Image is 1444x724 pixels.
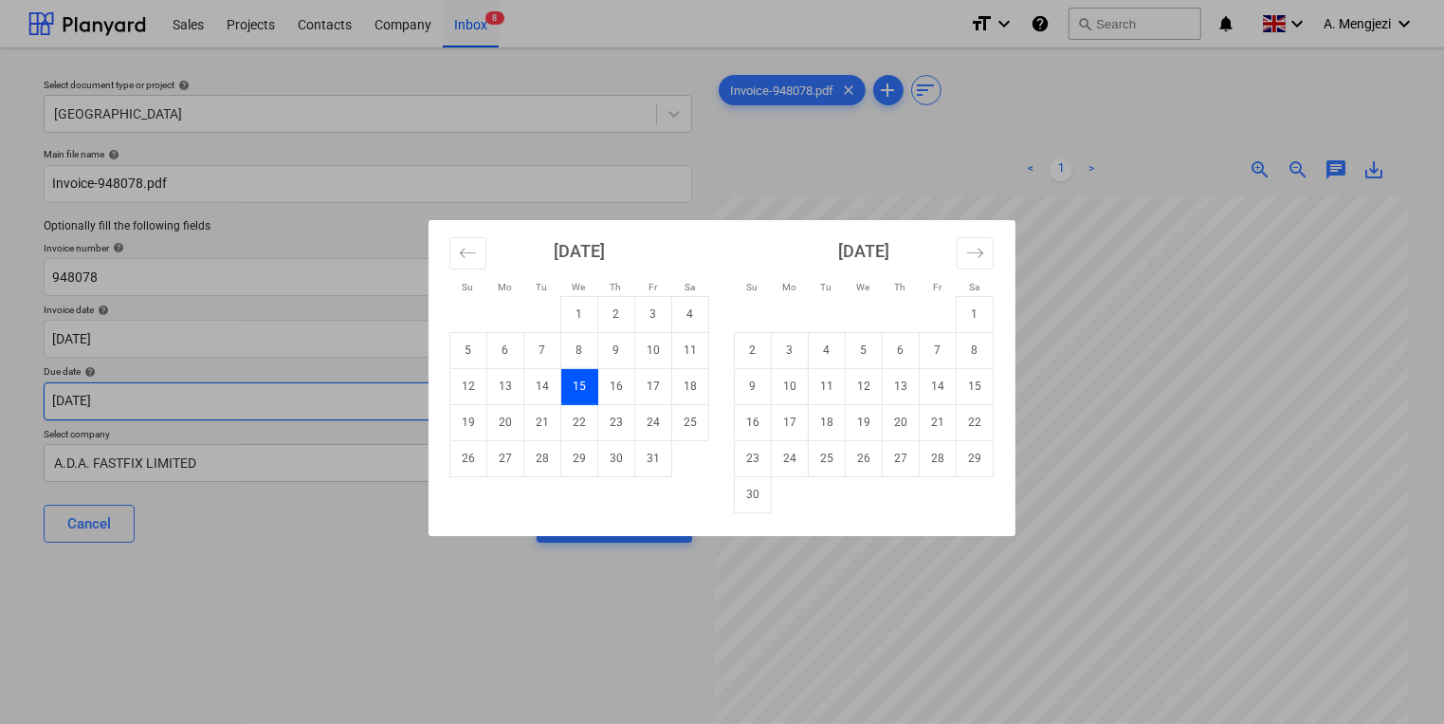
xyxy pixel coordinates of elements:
td: Tuesday, October 14, 2025 [524,368,561,404]
td: Wednesday, November 5, 2025 [846,332,883,368]
small: Mo [498,282,512,292]
small: Sa [969,282,979,292]
td: Thursday, October 2, 2025 [598,296,635,332]
td: Wednesday, October 1, 2025 [561,296,598,332]
small: We [857,282,870,292]
td: Monday, October 6, 2025 [487,332,524,368]
td: Sunday, October 5, 2025 [450,332,487,368]
small: Tu [821,282,832,292]
td: Saturday, October 4, 2025 [672,296,709,332]
strong: [DATE] [554,241,605,261]
small: Fr [933,282,941,292]
td: Saturday, October 18, 2025 [672,368,709,404]
td: Wednesday, November 26, 2025 [846,440,883,476]
td: Wednesday, November 12, 2025 [846,368,883,404]
td: Friday, November 28, 2025 [920,440,957,476]
td: Sunday, November 2, 2025 [735,332,772,368]
td: Saturday, November 8, 2025 [957,332,994,368]
small: Su [747,282,759,292]
td: Thursday, November 6, 2025 [883,332,920,368]
td: Saturday, November 29, 2025 [957,440,994,476]
small: Mo [782,282,796,292]
td: Wednesday, October 22, 2025 [561,404,598,440]
td: Thursday, November 20, 2025 [883,404,920,440]
small: Tu [537,282,548,292]
td: Sunday, October 12, 2025 [450,368,487,404]
small: Th [611,282,622,292]
td: Monday, November 10, 2025 [772,368,809,404]
td: Tuesday, October 28, 2025 [524,440,561,476]
td: Monday, October 13, 2025 [487,368,524,404]
td: Monday, October 27, 2025 [487,440,524,476]
td: Friday, October 3, 2025 [635,296,672,332]
td: Monday, November 17, 2025 [772,404,809,440]
button: Move backward to switch to the previous month. [449,237,486,269]
td: Thursday, November 13, 2025 [883,368,920,404]
td: Wednesday, October 8, 2025 [561,332,598,368]
td: Tuesday, October 21, 2025 [524,404,561,440]
strong: [DATE] [838,241,889,261]
small: We [573,282,586,292]
iframe: Chat Widget [1349,633,1444,724]
td: Sunday, November 23, 2025 [735,440,772,476]
div: Calendar [429,220,1015,536]
td: Thursday, November 27, 2025 [883,440,920,476]
td: Friday, October 17, 2025 [635,368,672,404]
small: Su [463,282,474,292]
small: Sa [685,282,695,292]
td: Wednesday, November 19, 2025 [846,404,883,440]
td: Selected. Wednesday, October 15, 2025 [561,368,598,404]
td: Friday, October 24, 2025 [635,404,672,440]
td: Wednesday, October 29, 2025 [561,440,598,476]
button: Move forward to switch to the next month. [957,237,994,269]
td: Tuesday, November 25, 2025 [809,440,846,476]
td: Saturday, November 15, 2025 [957,368,994,404]
td: Tuesday, November 18, 2025 [809,404,846,440]
td: Thursday, October 30, 2025 [598,440,635,476]
td: Friday, November 14, 2025 [920,368,957,404]
td: Sunday, October 26, 2025 [450,440,487,476]
td: Thursday, October 16, 2025 [598,368,635,404]
td: Saturday, October 25, 2025 [672,404,709,440]
td: Friday, October 31, 2025 [635,440,672,476]
td: Monday, November 24, 2025 [772,440,809,476]
td: Saturday, October 11, 2025 [672,332,709,368]
td: Monday, October 20, 2025 [487,404,524,440]
td: Sunday, November 16, 2025 [735,404,772,440]
td: Saturday, November 22, 2025 [957,404,994,440]
td: Monday, November 3, 2025 [772,332,809,368]
td: Sunday, November 9, 2025 [735,368,772,404]
td: Saturday, November 1, 2025 [957,296,994,332]
td: Sunday, October 19, 2025 [450,404,487,440]
small: Th [895,282,906,292]
small: Fr [649,282,657,292]
td: Sunday, November 30, 2025 [735,476,772,512]
td: Thursday, October 9, 2025 [598,332,635,368]
td: Friday, November 21, 2025 [920,404,957,440]
td: Tuesday, November 11, 2025 [809,368,846,404]
td: Tuesday, October 7, 2025 [524,332,561,368]
td: Tuesday, November 4, 2025 [809,332,846,368]
td: Friday, November 7, 2025 [920,332,957,368]
td: Friday, October 10, 2025 [635,332,672,368]
td: Thursday, October 23, 2025 [598,404,635,440]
